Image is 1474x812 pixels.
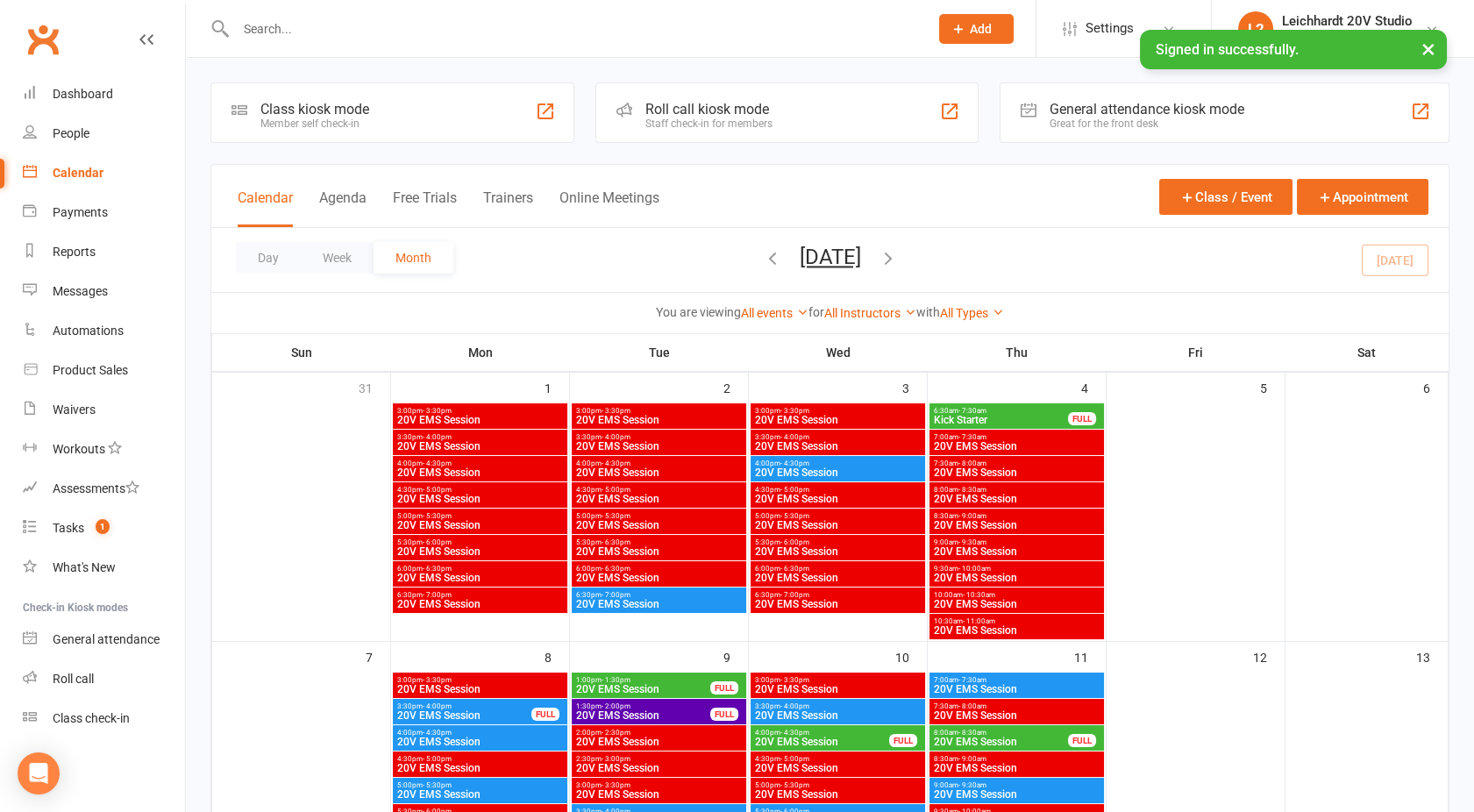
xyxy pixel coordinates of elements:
[423,486,452,494] span: - 5:00pm
[53,521,84,535] div: Tasks
[396,494,564,504] span: 20V EMS Session
[1297,179,1428,215] button: Appointment
[396,684,564,694] span: 20V EMS Session
[958,486,986,494] span: - 8:30am
[53,166,103,180] div: Calendar
[933,407,1069,415] span: 6:30am
[933,591,1100,599] span: 10:00am
[928,334,1107,371] th: Thu
[780,702,809,710] span: - 4:00pm
[754,520,922,531] span: 20V EMS Session
[1416,642,1448,671] div: 13
[1238,11,1273,46] div: L2
[933,781,1100,789] span: 9:00am
[754,494,922,504] span: 20V EMS Session
[602,538,630,546] span: - 6:30pm
[754,755,922,763] span: 4:30pm
[396,546,564,557] span: 20V EMS Session
[958,538,986,546] span: - 9:30am
[366,642,390,671] div: 7
[933,710,1100,721] span: 20V EMS Session
[754,467,922,478] span: 20V EMS Session
[260,101,369,118] div: Class kiosk mode
[575,407,743,415] span: 3:00pm
[423,512,452,520] span: - 5:30pm
[575,467,743,478] span: 20V EMS Session
[53,672,94,686] div: Roll call
[933,415,1069,425] span: Kick Starter
[754,684,922,694] span: 20V EMS Session
[212,334,391,371] th: Sun
[575,710,711,721] span: 20V EMS Session
[23,430,185,469] a: Workouts
[895,642,927,671] div: 10
[780,512,809,520] span: - 5:30pm
[23,548,185,588] a: What's New
[1282,13,1413,29] div: Leichhardt 20V Studio
[396,486,564,494] span: 4:30pm
[238,189,293,227] button: Calendar
[645,118,773,130] div: Staff check-in for members
[423,433,452,441] span: - 4:00pm
[933,737,1069,747] span: 20V EMS Session
[754,737,890,747] span: 20V EMS Session
[575,755,743,763] span: 2:30pm
[575,599,743,609] span: 20V EMS Session
[933,702,1100,710] span: 7:30am
[780,407,809,415] span: - 3:30pm
[780,676,809,684] span: - 3:30pm
[319,189,367,227] button: Agenda
[1285,334,1449,371] th: Sat
[396,407,564,415] span: 3:00pm
[780,538,809,546] span: - 6:00pm
[933,729,1069,737] span: 8:00am
[808,305,824,319] strong: for
[754,573,922,583] span: 20V EMS Session
[958,702,986,710] span: - 8:00am
[393,189,457,227] button: Free Trials
[602,565,630,573] span: - 6:30pm
[559,189,659,227] button: Online Meetings
[391,334,570,371] th: Mon
[1074,642,1106,671] div: 11
[602,729,630,737] span: - 2:30pm
[1081,373,1106,402] div: 4
[575,702,711,710] span: 1:30pm
[1413,30,1444,68] button: ×
[754,781,922,789] span: 5:00pm
[1068,734,1096,747] div: FULL
[396,599,564,609] span: 20V EMS Session
[933,494,1100,504] span: 20V EMS Session
[754,407,922,415] span: 3:00pm
[933,617,1100,625] span: 10:30am
[23,699,185,738] a: Class kiosk mode
[780,486,809,494] span: - 5:00pm
[933,789,1100,800] span: 20V EMS Session
[933,441,1100,452] span: 20V EMS Session
[575,676,711,684] span: 1:00pm
[780,781,809,789] span: - 5:30pm
[396,710,532,721] span: 20V EMS Session
[301,242,374,274] button: Week
[754,512,922,520] span: 5:00pm
[602,676,630,684] span: - 1:30pm
[53,126,89,140] div: People
[53,442,105,456] div: Workouts
[236,242,301,274] button: Day
[710,681,738,694] div: FULL
[958,729,986,737] span: - 8:30am
[656,305,741,319] strong: You are viewing
[23,114,185,153] a: People
[933,676,1100,684] span: 7:00am
[575,512,743,520] span: 5:00pm
[933,520,1100,531] span: 20V EMS Session
[396,729,564,737] span: 4:00pm
[53,205,108,219] div: Payments
[1282,29,1413,45] div: 20V Leichhardt
[575,441,743,452] span: 20V EMS Session
[23,232,185,272] a: Reports
[483,189,533,227] button: Trainers
[602,486,630,494] span: - 5:00pm
[53,324,124,338] div: Automations
[545,642,569,671] div: 8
